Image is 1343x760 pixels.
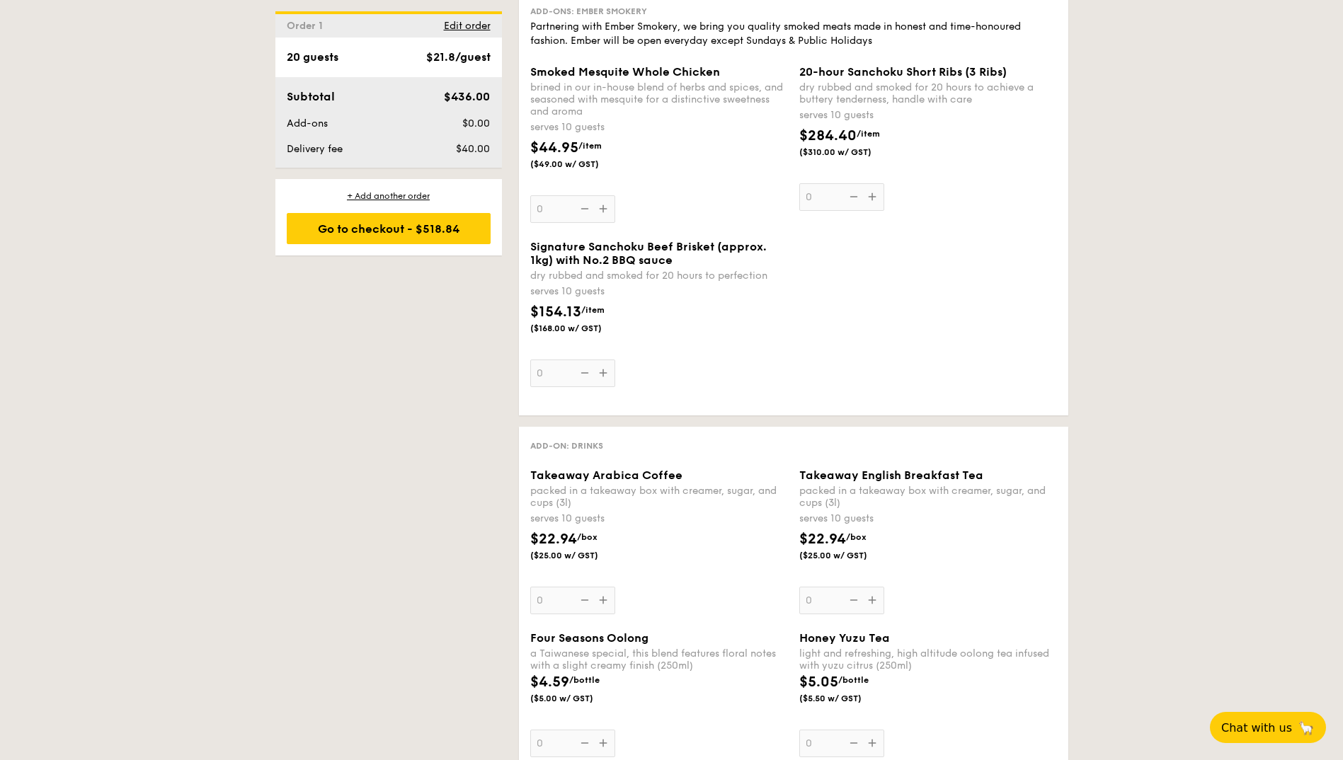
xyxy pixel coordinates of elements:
span: Add-ons [287,117,328,129]
div: serves 10 guests [530,120,788,134]
span: Four Seasons Oolong [530,631,648,645]
span: Signature Sanchoku Beef Brisket (approx. 1kg) with No.2 BBQ sauce [530,240,767,267]
span: ($5.00 w/ GST) [530,693,627,704]
span: $154.13 [530,304,581,321]
div: serves 10 guests [530,512,788,526]
span: $44.95 [530,139,578,156]
button: Chat with us🦙 [1210,712,1326,743]
span: /box [846,532,867,542]
span: /item [581,305,605,315]
span: $4.59 [530,674,569,691]
div: a Taiwanese special, this blend features floral notes with a slight creamy finish (250ml) [530,647,788,672]
span: ($168.00 w/ GST) [530,323,627,334]
span: Smoked Mesquite Whole Chicken [530,65,720,79]
span: Subtotal [287,90,335,103]
span: 🦙 [1298,720,1315,736]
span: /box [577,532,598,542]
div: Partnering with Ember Smokery, we bring you quality smoked meats made in honest and time-honoured... [530,20,1057,48]
span: ($49.00 w/ GST) [530,159,627,170]
span: ($25.00 w/ GST) [530,550,627,561]
span: /bottle [569,675,600,685]
div: serves 10 guests [530,284,788,299]
div: brined in our in-house blend of herbs and spices, and seasoned with mesquite for a distinctive sw... [530,81,788,117]
div: Go to checkout - $518.84 [287,213,491,244]
span: ($25.00 w/ GST) [799,550,896,561]
div: light and refreshing, high altitude oolong tea infused with yuzu citrus (250ml) [799,647,1057,672]
div: packed in a takeaway box with creamer, sugar, and cups (3l) [530,485,788,509]
div: packed in a takeaway box with creamer, sugar, and cups (3l) [799,485,1057,509]
span: Order 1 [287,20,328,32]
div: 20 guests [287,49,338,66]
span: $0.00 [462,117,490,129]
span: $40.00 [456,143,490,155]
span: Chat with us [1221,721,1292,735]
span: $284.40 [799,127,857,144]
div: dry rubbed and smoked for 20 hours to perfection [530,270,788,282]
div: + Add another order [287,190,491,202]
span: $436.00 [444,90,490,103]
span: /item [857,129,880,139]
span: Takeaway Arabica Coffee [530,468,682,482]
span: Takeaway English Breakfast Tea [799,468,983,482]
span: Edit order [444,20,491,32]
span: ($5.50 w/ GST) [799,693,896,704]
span: 20-hour Sanchoku Short Ribs (3 Ribs) [799,65,1007,79]
span: Add-ons: Ember Smokery [530,6,647,16]
div: serves 10 guests [799,108,1057,122]
div: $21.8/guest [426,49,491,66]
span: $22.94 [799,531,846,548]
span: Add-on: Drinks [530,441,603,451]
span: /bottle [838,675,869,685]
span: /item [578,141,602,151]
span: $22.94 [530,531,577,548]
span: Honey Yuzu Tea [799,631,890,645]
span: ($310.00 w/ GST) [799,146,896,158]
div: serves 10 guests [799,512,1057,526]
div: dry rubbed and smoked for 20 hours to achieve a buttery tenderness, handle with care [799,81,1057,105]
span: $5.05 [799,674,838,691]
span: Delivery fee [287,143,343,155]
